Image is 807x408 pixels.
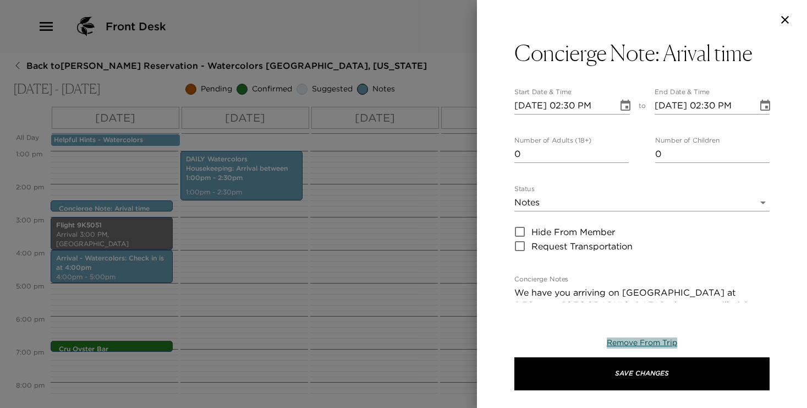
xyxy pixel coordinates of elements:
input: MM/DD/YYYY hh:mm aa [514,97,610,115]
button: Concierge Note: Arival time [514,40,770,66]
label: End Date & Time [655,88,710,97]
label: Number of Adults (18+) [514,136,591,145]
input: MM/DD/YYYY hh:mm aa [655,97,750,115]
button: Choose date, selected date is Oct 5, 2025 [754,95,776,117]
label: Concierge Notes [514,275,568,284]
span: Request Transportation [531,240,633,253]
h3: Concierge Note: Arival time [514,40,753,66]
span: to [639,101,646,115]
textarea: We have you arriving on [GEOGRAPHIC_DATA] at 2:30pm at [GEOGRAPHIC_DATA] where you will pick up y... [514,286,770,312]
span: Hide From Member [531,225,615,238]
button: Remove From Trip [607,338,677,349]
span: Remove From Trip [607,338,677,347]
div: Notes [514,194,770,211]
button: Save Changes [514,357,770,390]
label: Start Date & Time [514,88,572,97]
label: Status [514,184,535,194]
button: Choose date, selected date is Oct 5, 2025 [614,95,636,117]
label: Number of Children [655,136,720,145]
